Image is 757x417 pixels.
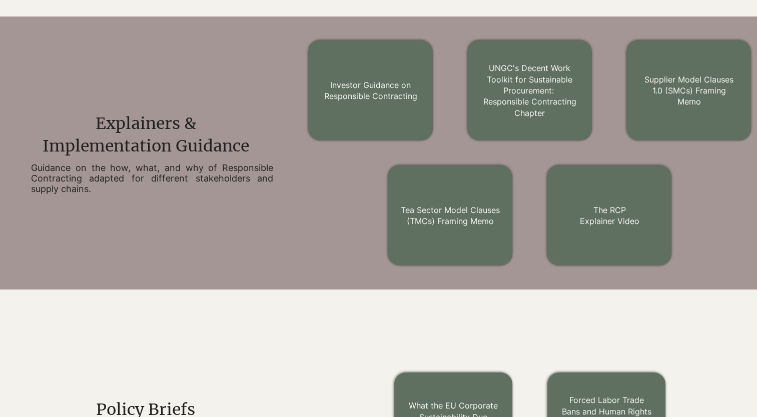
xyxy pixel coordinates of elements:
a: Tea Sector Model Clauses (TMCs) Framing Memo [401,205,500,226]
a: The RCPExplainer Video [579,205,639,226]
h2: Guidance on the how, what, and why of Responsible Contracting adapted for different stakeholders ... [31,162,273,194]
a: Supplier Model Clauses 1.0 (SMCs) Framing Memo [644,74,733,107]
a: Investor Guidance on Responsible Contracting [324,80,417,101]
span: Explainers & Implementation Guidance [43,113,249,156]
a: UNGC's Decent Work Toolkit for Sustainable Procurement: Responsible Contracting Chapter [483,63,576,118]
